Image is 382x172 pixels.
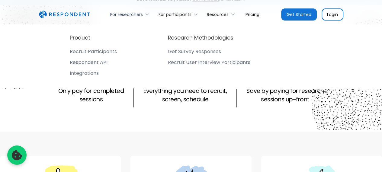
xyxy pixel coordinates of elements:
[70,59,117,68] a: Respondent API
[168,49,250,57] a: Get Survey Responses
[155,7,203,21] div: For participants
[39,11,90,18] a: home
[241,7,264,21] a: Pricing
[207,11,229,18] div: Resources
[281,8,317,21] a: Get Started
[168,34,233,41] h4: Research Methodologies
[159,11,191,18] div: For participants
[168,49,221,55] div: Get Survey Responses
[322,8,343,21] a: Login
[58,87,124,104] p: Only pay for completed sessions
[70,49,117,57] a: Recruit Participants
[168,59,250,65] div: Recruit User Interview Participants
[70,34,90,41] h4: Product
[70,70,99,76] div: Integrations
[39,11,90,18] img: Untitled UI logotext
[246,87,324,104] p: Save by paying for research sessions up-front
[168,59,250,68] a: Recruit User Interview Participants
[110,11,143,18] div: For researchers
[70,70,117,79] a: Integrations
[70,49,117,55] div: Recruit Participants
[70,59,108,65] div: Respondent API
[143,87,227,104] p: Everything you need to recruit, screen, schedule
[204,7,241,21] div: Resources
[107,7,155,21] div: For researchers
